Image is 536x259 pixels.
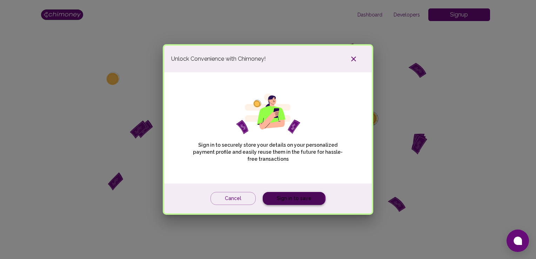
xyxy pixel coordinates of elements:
[188,141,347,162] p: Sign in to securely store your details on your personalized payment profile and easily reuse them...
[507,230,529,252] button: Open chat window
[263,192,326,205] a: Sign in to save
[236,93,300,134] img: girl phone svg
[210,192,256,205] button: Cancel
[171,55,266,63] span: Unlock Convenience with Chimoney!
